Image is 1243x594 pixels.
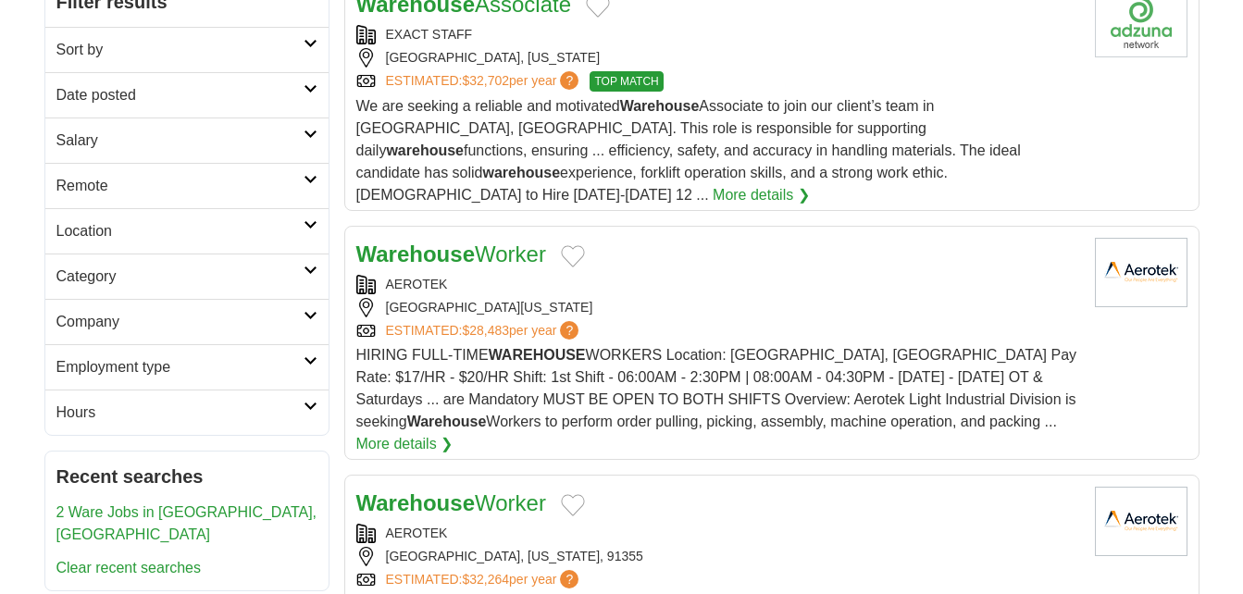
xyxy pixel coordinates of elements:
strong: Warehouse [407,414,487,429]
a: Location [45,208,329,254]
h2: Category [56,266,304,288]
span: $32,702 [462,73,509,88]
span: $32,264 [462,572,509,587]
div: EXACT STAFF [356,25,1080,44]
h2: Employment type [56,356,304,378]
strong: WAREHOUSE [489,347,586,363]
span: HIRING FULL-TIME WORKERS Location: [GEOGRAPHIC_DATA], [GEOGRAPHIC_DATA] Pay Rate: $17/HR - $20/HR... [356,347,1077,429]
span: ? [560,321,578,340]
a: Employment type [45,344,329,390]
img: Aerotek logo [1095,238,1187,307]
div: [GEOGRAPHIC_DATA], [US_STATE], 91355 [356,547,1080,566]
div: [GEOGRAPHIC_DATA][US_STATE] [356,298,1080,317]
span: We are seeking a reliable and motivated Associate to join our client’s team in [GEOGRAPHIC_DATA],... [356,98,1021,203]
a: AEROTEK [386,277,448,291]
a: ESTIMATED:$28,483per year? [386,321,583,340]
a: Category [45,254,329,299]
a: Hours [45,390,329,435]
a: Salary [45,118,329,163]
strong: Warehouse [356,490,475,515]
h2: Salary [56,130,304,152]
button: Add to favorite jobs [561,494,585,516]
a: Company [45,299,329,344]
h2: Remote [56,175,304,197]
strong: warehouse [386,142,464,158]
a: ESTIMATED:$32,702per year? [386,71,583,92]
a: 2 Ware Jobs in [GEOGRAPHIC_DATA], [GEOGRAPHIC_DATA] [56,504,317,542]
strong: Warehouse [356,241,475,266]
h2: Date posted [56,84,304,106]
img: Aerotek logo [1095,487,1187,556]
h2: Location [56,220,304,242]
strong: warehouse [482,165,560,180]
h2: Sort by [56,39,304,61]
h2: Hours [56,402,304,424]
span: TOP MATCH [590,71,663,92]
a: Sort by [45,27,329,72]
a: Date posted [45,72,329,118]
a: Remote [45,163,329,208]
a: More details ❯ [713,184,810,206]
a: ESTIMATED:$32,264per year? [386,570,583,589]
a: WarehouseWorker [356,241,546,266]
button: Add to favorite jobs [561,245,585,267]
span: ? [560,570,578,588]
span: ? [560,71,578,90]
div: [GEOGRAPHIC_DATA], [US_STATE] [356,48,1080,68]
h2: Recent searches [56,463,317,490]
a: AEROTEK [386,526,448,540]
a: Clear recent searches [56,560,202,575]
a: WarehouseWorker [356,490,546,515]
strong: Warehouse [620,98,700,114]
span: $28,483 [462,323,509,338]
h2: Company [56,311,304,333]
a: More details ❯ [356,433,454,455]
